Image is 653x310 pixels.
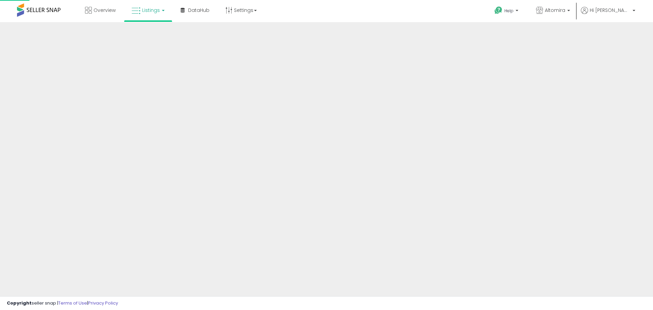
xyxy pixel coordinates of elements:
span: Help [504,8,514,14]
a: Privacy Policy [88,300,118,306]
div: seller snap | | [7,300,118,307]
strong: Copyright [7,300,32,306]
span: Hi [PERSON_NAME] [590,7,631,14]
span: Altomira [545,7,565,14]
span: DataHub [188,7,210,14]
a: Terms of Use [58,300,87,306]
a: Help [489,1,525,22]
span: Listings [142,7,160,14]
span: Overview [94,7,116,14]
a: Hi [PERSON_NAME] [581,7,635,22]
i: Get Help [494,6,503,15]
